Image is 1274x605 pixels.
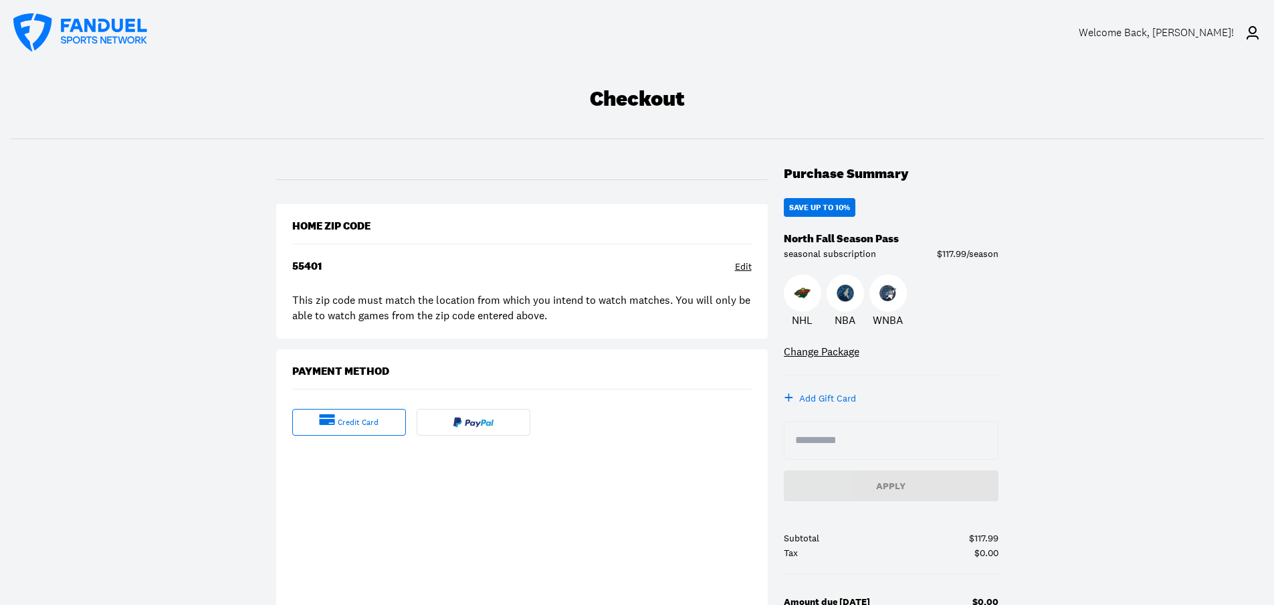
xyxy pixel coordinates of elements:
[784,233,899,246] div: North Fall Season Pass
[292,260,322,273] div: 55401
[1079,14,1261,52] a: Welcome Back, [PERSON_NAME]!
[789,203,850,211] div: Save Up To 10%
[338,417,379,428] div: credit card
[735,260,752,274] div: Edit
[784,249,876,258] div: seasonal subscription
[292,220,370,233] div: Home Zip Code
[784,548,798,557] div: Tax
[974,548,998,557] div: $0.00
[784,344,859,359] a: Change Package
[784,392,856,405] button: +Add Gift Card
[794,481,988,491] div: Apply
[792,312,813,328] p: NHL
[784,391,794,404] div: +
[1079,26,1234,39] div: Welcome Back , [PERSON_NAME]!
[292,292,752,323] div: This zip code must match the location from which you intend to watch matches. You will only be ab...
[784,533,819,543] div: Subtotal
[837,284,854,302] img: Timberwolves
[784,470,998,501] button: Apply
[784,166,909,182] div: Purchase Summary
[590,86,685,112] div: Checkout
[292,365,389,378] div: Payment Method
[835,312,855,328] p: NBA
[453,417,494,428] img: Paypal fulltext logo
[937,249,998,258] div: $117.99/season
[969,533,998,543] div: $117.99
[794,284,811,302] img: Wild
[873,312,903,328] p: WNBA
[799,392,856,405] div: Add Gift Card
[879,284,897,302] img: Lynx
